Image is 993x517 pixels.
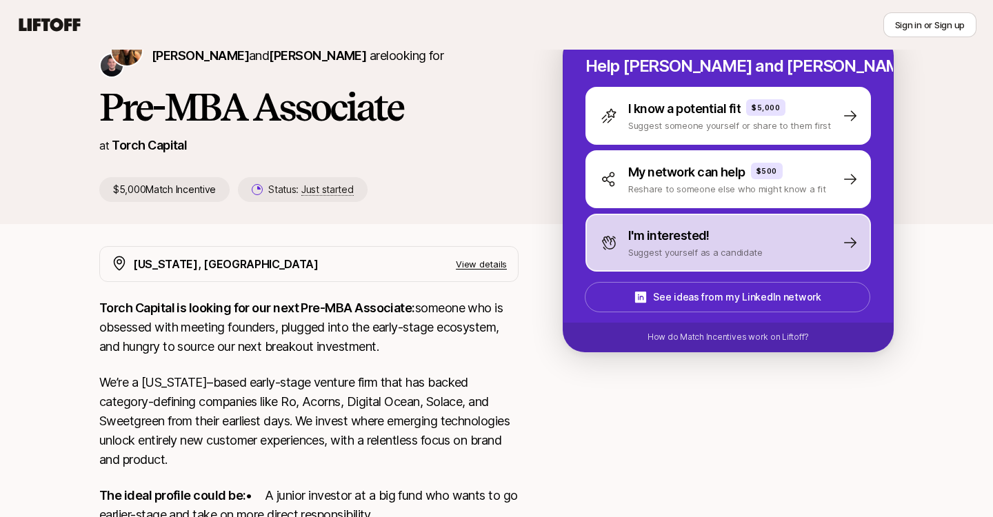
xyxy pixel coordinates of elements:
p: How do Match Incentives work on Liftoff? [648,331,809,343]
p: [US_STATE], [GEOGRAPHIC_DATA] [133,255,319,273]
span: [PERSON_NAME] [152,48,249,63]
p: Status: [268,181,353,198]
img: Christopher Harper [101,54,123,77]
p: I'm interested! [628,226,710,245]
img: Katie Reiner [112,35,142,65]
a: Torch Capital [112,138,187,152]
p: at [99,136,109,154]
button: Sign in or Sign up [883,12,976,37]
h1: Pre-MBA Associate [99,86,519,128]
strong: Torch Capital is looking for our next Pre-MBA Associate: [99,301,415,315]
p: View details [456,257,507,271]
p: $500 [756,165,777,176]
button: See ideas from my LinkedIn network [585,282,870,312]
p: We’re a [US_STATE]–based early-stage venture firm that has backed category-defining companies lik... [99,373,519,469]
p: Suggest someone yourself or share to them first [628,119,831,132]
p: $5,000 [752,102,780,113]
p: Reshare to someone else who might know a fit [628,182,826,196]
span: and [249,48,366,63]
p: Help [PERSON_NAME] and [PERSON_NAME] hire [585,57,871,76]
p: Suggest yourself as a candidate [628,245,763,259]
strong: The ideal profile could be: [99,488,245,503]
p: $5,000 Match Incentive [99,177,230,202]
span: Just started [301,183,354,196]
p: See ideas from my LinkedIn network [653,289,821,305]
p: someone who is obsessed with meeting founders, plugged into the early-stage ecosystem, and hungry... [99,298,519,356]
p: I know a potential fit [628,99,741,119]
span: [PERSON_NAME] [269,48,366,63]
p: My network can help [628,163,745,182]
p: are looking for [152,46,443,65]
